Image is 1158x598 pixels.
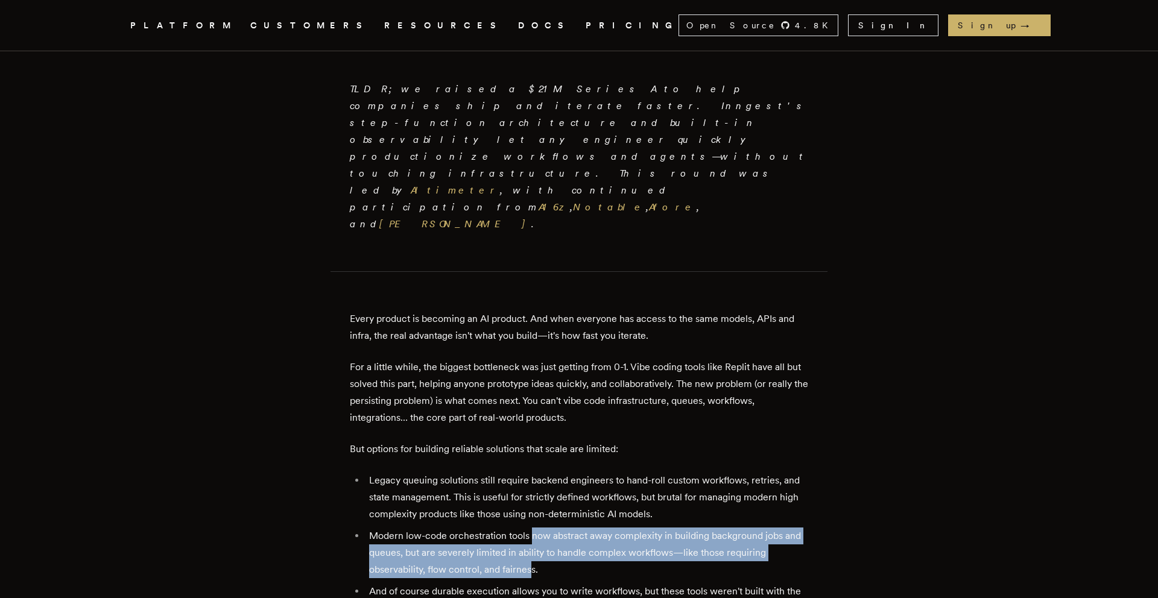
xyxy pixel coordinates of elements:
[848,14,938,36] a: Sign In
[518,18,571,33] a: DOCS
[365,472,808,523] li: Legacy queuing solutions still require backend engineers to hand-roll custom workflows, retries, ...
[573,201,646,213] a: Notable
[1020,19,1041,31] span: →
[130,18,236,33] button: PLATFORM
[539,201,570,213] a: A16z
[948,14,1051,36] a: Sign up
[250,18,370,33] a: CUSTOMERS
[350,83,808,230] em: TLDR; we raised a $21M Series A to help companies ship and iterate faster. Inngest's step-functio...
[350,310,808,344] p: Every product is becoming an AI product. And when everyone has access to the same models, APIs an...
[795,19,835,31] span: 4.8 K
[365,527,808,578] li: Modern low-code orchestration tools now abstract away complexity in building background jobs and ...
[384,18,504,33] button: RESOURCES
[586,18,679,33] a: PRICING
[649,201,697,213] a: Afore
[350,441,808,458] p: But options for building reliable solutions that scale are limited:
[350,359,808,426] p: For a little while, the biggest bottleneck was just getting from 0-1. Vibe coding tools like Repl...
[686,19,776,31] span: Open Source
[411,184,500,196] a: Altimeter
[379,218,531,230] a: [PERSON_NAME]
